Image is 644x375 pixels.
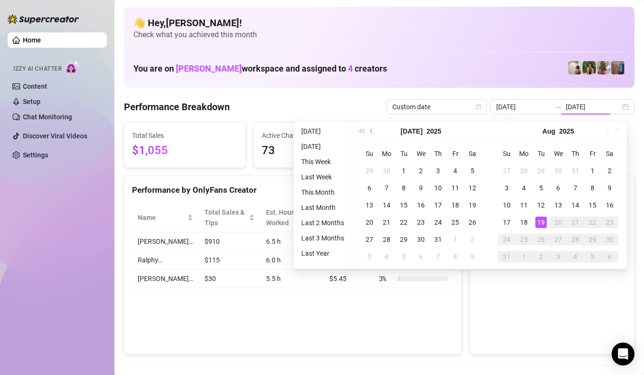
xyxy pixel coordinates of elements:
td: 6.5 h [260,232,324,251]
td: $19.17 [324,251,373,270]
img: logo-BBDzfeDw.svg [8,14,79,24]
div: Sales by OnlyFans Creator [478,184,626,197]
img: Ralphy [568,61,582,74]
td: $30 [199,270,260,288]
td: 6.0 h [260,251,324,270]
span: Total Sales & Tips [204,207,247,228]
span: Total Sales [132,130,238,141]
td: $5.45 [324,270,373,288]
h4: 👋 Hey, [PERSON_NAME] ! [133,16,625,30]
th: Chat Conversion [373,203,454,232]
span: Name [138,212,185,223]
span: Active Chats [262,130,368,141]
span: swap-right [554,103,562,111]
span: to [554,103,562,111]
span: calendar [476,104,481,110]
img: Nathaniel [597,61,610,74]
a: Home [23,36,41,44]
a: Setup [23,98,41,105]
img: Wayne [611,61,624,74]
span: 268 [391,142,497,160]
td: [PERSON_NAME]… [132,232,199,251]
span: Izzy AI Chatter [13,64,61,73]
div: Performance by OnlyFans Creator [132,184,454,197]
img: AI Chatter [65,61,80,74]
span: Sales / Hour [329,207,360,228]
img: Nathaniel [583,61,596,74]
div: Open Intercom Messenger [612,343,634,365]
div: Est. Hours Worked [266,207,310,228]
span: [PERSON_NAME] [176,63,242,73]
input: Start date [496,102,551,112]
td: $140 [324,232,373,251]
span: Chat Conversion [379,212,440,223]
th: Sales / Hour [324,203,373,232]
a: Chat Monitoring [23,113,72,121]
span: Messages Sent [391,130,497,141]
span: Check what you achieved this month [133,30,625,40]
td: Ralphy… [132,251,199,270]
span: Custom date [392,100,481,114]
span: $1,055 [132,142,238,160]
span: 4 [348,63,353,73]
input: End date [566,102,620,112]
span: 13 % [379,255,394,265]
td: [PERSON_NAME]… [132,270,199,288]
span: 3 % [379,273,394,284]
td: 5.5 h [260,270,324,288]
th: Total Sales & Tips [199,203,260,232]
span: 73 [262,142,368,160]
td: $115 [199,251,260,270]
a: Settings [23,151,48,159]
h4: Performance Breakdown [124,100,230,114]
td: $910 [199,232,260,251]
a: Content [23,83,47,90]
a: Discover Viral Videos [23,132,87,140]
span: 11 % [379,236,394,247]
h1: You are on workspace and assigned to creators [133,63,387,74]
th: Name [132,203,199,232]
